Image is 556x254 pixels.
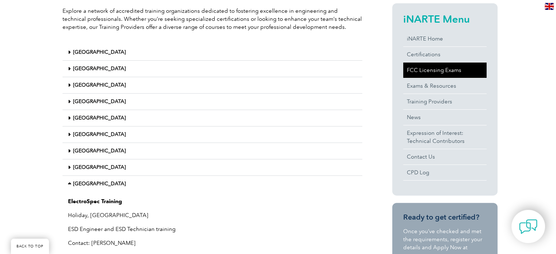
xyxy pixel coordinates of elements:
[403,227,487,251] p: Once you’ve checked and met the requirements, register your details and Apply Now at
[403,125,487,149] a: Expression of Interest:Technical Contributors
[68,211,357,219] p: Holiday, [GEOGRAPHIC_DATA]
[63,7,362,31] p: Explore a network of accredited training organizations dedicated to fostering excellence in engin...
[63,94,362,110] div: [GEOGRAPHIC_DATA]
[63,44,362,61] div: [GEOGRAPHIC_DATA]
[73,148,126,154] a: [GEOGRAPHIC_DATA]
[63,143,362,159] div: [GEOGRAPHIC_DATA]
[63,159,362,176] div: [GEOGRAPHIC_DATA]
[403,13,487,25] h2: iNARTE Menu
[403,31,487,46] a: iNARTE Home
[63,77,362,94] div: [GEOGRAPHIC_DATA]
[519,217,537,236] img: contact-chat.png
[545,3,554,10] img: en
[403,213,487,222] h3: Ready to get certified?
[63,61,362,77] div: [GEOGRAPHIC_DATA]
[403,149,487,164] a: Contact Us
[68,239,357,247] p: Contact: [PERSON_NAME]
[63,126,362,143] div: [GEOGRAPHIC_DATA]
[73,65,126,72] a: [GEOGRAPHIC_DATA]
[73,49,126,55] a: [GEOGRAPHIC_DATA]
[403,165,487,180] a: CPD Log
[73,181,126,187] a: [GEOGRAPHIC_DATA]
[403,94,487,109] a: Training Providers
[403,47,487,62] a: Certifications
[403,110,487,125] a: News
[403,62,487,78] a: FCC Licensing Exams
[68,198,122,205] strong: ElectroSpec Training
[403,78,487,94] a: Exams & Resources
[73,164,126,170] a: [GEOGRAPHIC_DATA]
[73,98,126,105] a: [GEOGRAPHIC_DATA]
[68,225,357,233] p: ESD Engineer and ESD Technician training
[63,176,362,192] div: [GEOGRAPHIC_DATA]
[63,110,362,126] div: [GEOGRAPHIC_DATA]
[73,82,126,88] a: [GEOGRAPHIC_DATA]
[11,239,49,254] a: BACK TO TOP
[73,115,126,121] a: [GEOGRAPHIC_DATA]
[73,131,126,137] a: [GEOGRAPHIC_DATA]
